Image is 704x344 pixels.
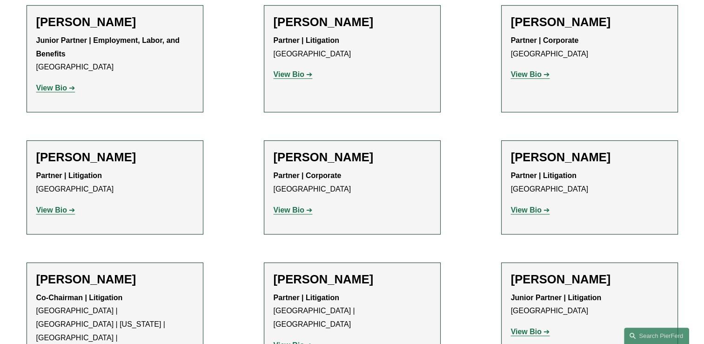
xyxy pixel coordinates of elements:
[511,291,668,318] p: [GEOGRAPHIC_DATA]
[511,34,668,61] p: [GEOGRAPHIC_DATA]
[511,328,550,336] a: View Bio
[36,15,194,29] h2: [PERSON_NAME]
[36,206,67,214] strong: View Bio
[36,169,194,196] p: [GEOGRAPHIC_DATA]
[511,70,550,78] a: View Bio
[274,294,339,302] strong: Partner | Litigation
[36,84,75,92] a: View Bio
[511,206,550,214] a: View Bio
[36,36,182,58] strong: Junior Partner | Employment, Labor, and Benefits
[36,294,123,302] strong: Co-Chairman | Litigation
[511,172,577,179] strong: Partner | Litigation
[511,36,579,44] strong: Partner | Corporate
[274,70,313,78] a: View Bio
[274,15,431,29] h2: [PERSON_NAME]
[36,172,102,179] strong: Partner | Litigation
[624,328,689,344] a: Search this site
[274,34,431,61] p: [GEOGRAPHIC_DATA]
[274,291,431,331] p: [GEOGRAPHIC_DATA] | [GEOGRAPHIC_DATA]
[274,36,339,44] strong: Partner | Litigation
[274,150,431,165] h2: [PERSON_NAME]
[511,294,602,302] strong: Junior Partner | Litigation
[274,172,342,179] strong: Partner | Corporate
[36,272,194,287] h2: [PERSON_NAME]
[511,272,668,287] h2: [PERSON_NAME]
[36,34,194,74] p: [GEOGRAPHIC_DATA]
[36,206,75,214] a: View Bio
[36,84,67,92] strong: View Bio
[511,70,542,78] strong: View Bio
[511,15,668,29] h2: [PERSON_NAME]
[274,169,431,196] p: [GEOGRAPHIC_DATA]
[36,150,194,165] h2: [PERSON_NAME]
[511,169,668,196] p: [GEOGRAPHIC_DATA]
[274,206,313,214] a: View Bio
[274,272,431,287] h2: [PERSON_NAME]
[511,328,542,336] strong: View Bio
[511,150,668,165] h2: [PERSON_NAME]
[274,206,304,214] strong: View Bio
[274,70,304,78] strong: View Bio
[511,206,542,214] strong: View Bio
